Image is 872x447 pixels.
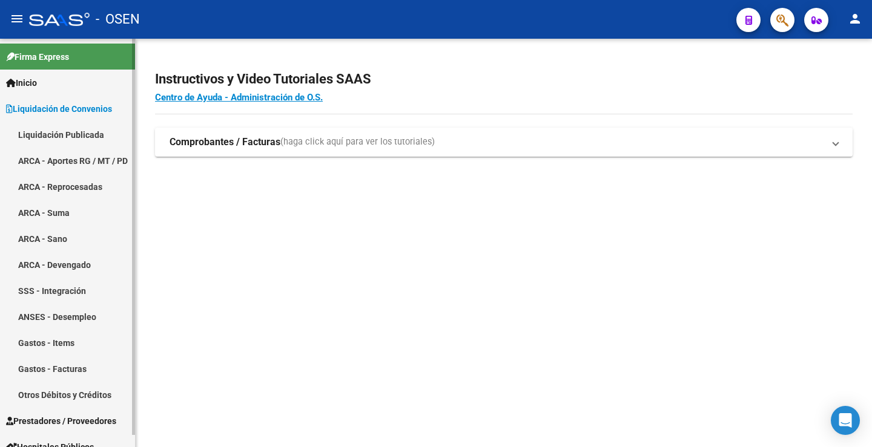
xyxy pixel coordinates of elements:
div: Open Intercom Messenger [831,406,860,435]
strong: Comprobantes / Facturas [170,135,280,149]
span: (haga click aquí para ver los tutoriales) [280,135,435,149]
span: - OSEN [96,6,140,33]
a: Centro de Ayuda - Administración de O.S. [155,92,323,103]
span: Firma Express [6,50,69,64]
span: Liquidación de Convenios [6,102,112,116]
mat-expansion-panel-header: Comprobantes / Facturas(haga click aquí para ver los tutoriales) [155,128,853,157]
span: Inicio [6,76,37,90]
span: Prestadores / Proveedores [6,414,116,428]
mat-icon: menu [10,11,24,26]
h2: Instructivos y Video Tutoriales SAAS [155,68,853,91]
mat-icon: person [848,11,862,26]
